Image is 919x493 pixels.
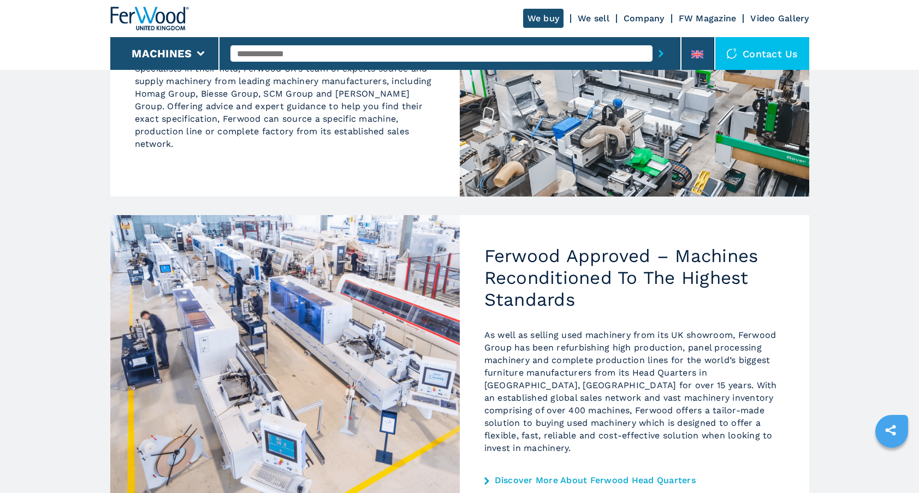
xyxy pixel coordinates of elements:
img: Contact us [726,48,737,59]
img: Ferwood [110,7,189,31]
div: Contact us [715,37,809,70]
a: FW Magazine [679,13,737,23]
a: We sell [578,13,609,23]
button: Machines [132,47,192,60]
a: We buy [523,9,564,28]
p: As well as selling used machinery from its UK showroom, Ferwood Group has been refurbishing high ... [484,329,785,454]
a: Video Gallery [750,13,809,23]
a: sharethis [877,417,904,444]
h2: Ferwood Approved – Machines Reconditioned To The Highest Standards [484,245,785,310]
a: Company [624,13,665,23]
button: submit-button [653,41,669,66]
p: Specialists in their field, Ferwood UK’s team of experts source and supply machinery from leading... [135,62,435,150]
iframe: Chat [873,444,911,485]
a: Discover More About Ferwood Head Quarters [495,476,696,485]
